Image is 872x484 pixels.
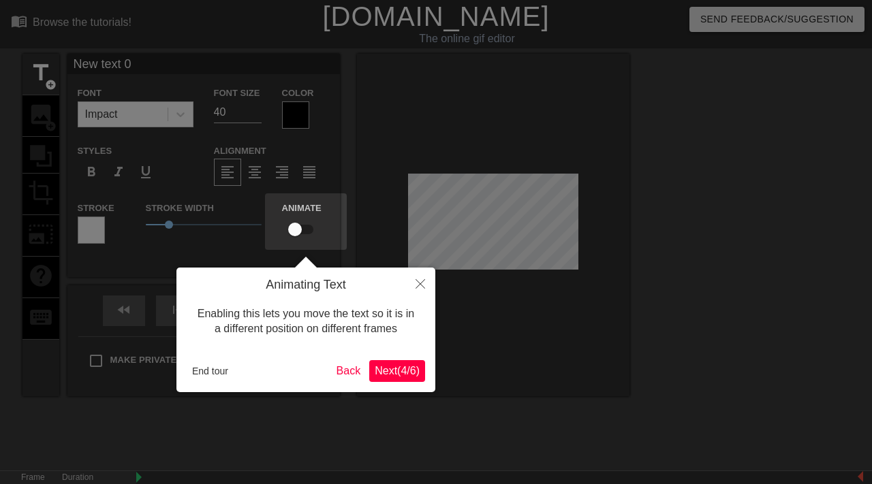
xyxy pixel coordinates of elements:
button: End tour [187,361,234,381]
div: Enabling this lets you move the text so it is in a different position on different frames [187,293,425,351]
h4: Animating Text [187,278,425,293]
button: Next [369,360,425,382]
button: Back [331,360,367,382]
span: Next ( 4 / 6 ) [375,365,420,376]
button: Close [405,268,435,299]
